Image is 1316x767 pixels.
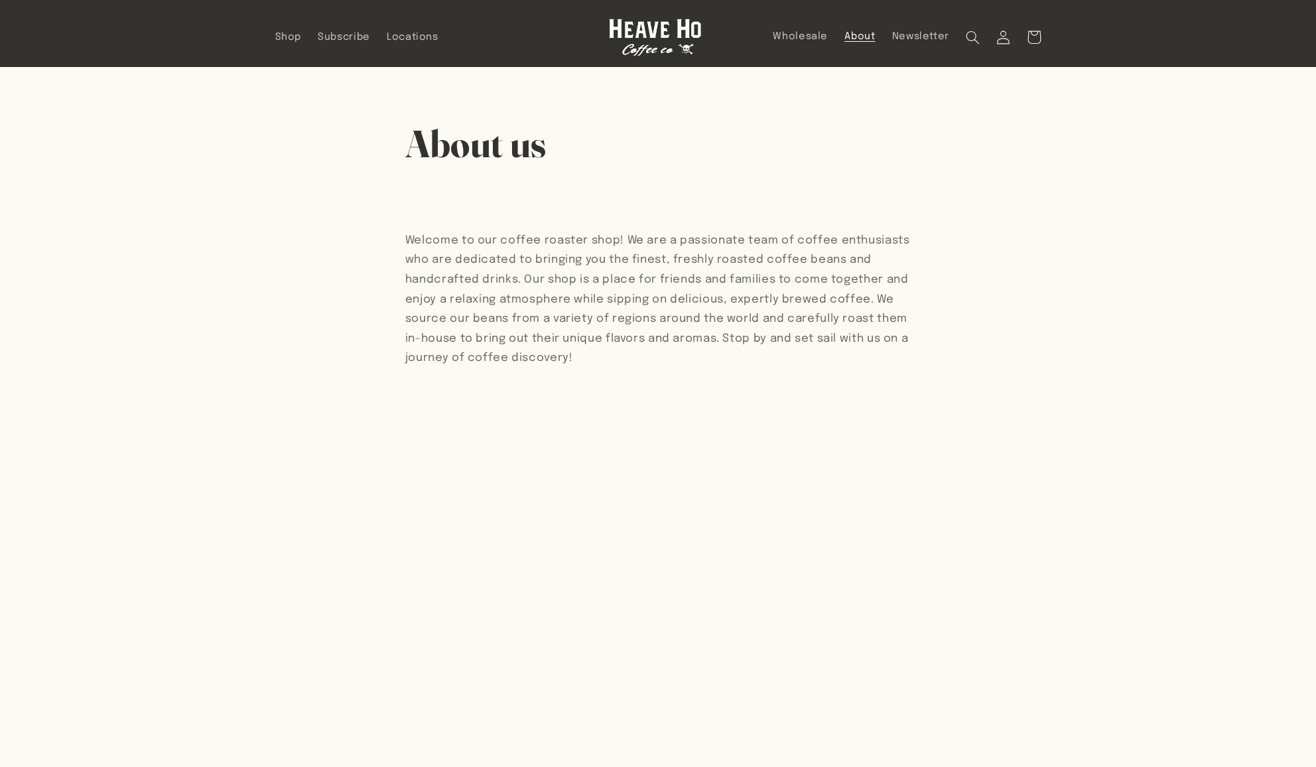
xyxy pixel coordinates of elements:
span: Subscribe [318,31,370,44]
span: About [844,31,875,43]
span: Locations [387,31,438,44]
img: Heave Ho Coffee Co [609,19,702,56]
a: Newsletter [884,22,958,51]
a: Subscribe [310,23,379,52]
span: Wholesale [773,31,828,43]
a: Locations [378,23,446,52]
a: About [836,22,884,51]
span: Shop [275,31,302,44]
span: Newsletter [892,31,949,43]
a: Wholesale [765,22,836,51]
a: Shop [267,23,310,52]
p: Welcome to our coffee roaster shop! We are a passionate team of coffee enthusiasts who are dedica... [405,231,911,368]
summary: Search [958,22,988,52]
h1: About us [405,119,911,169]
